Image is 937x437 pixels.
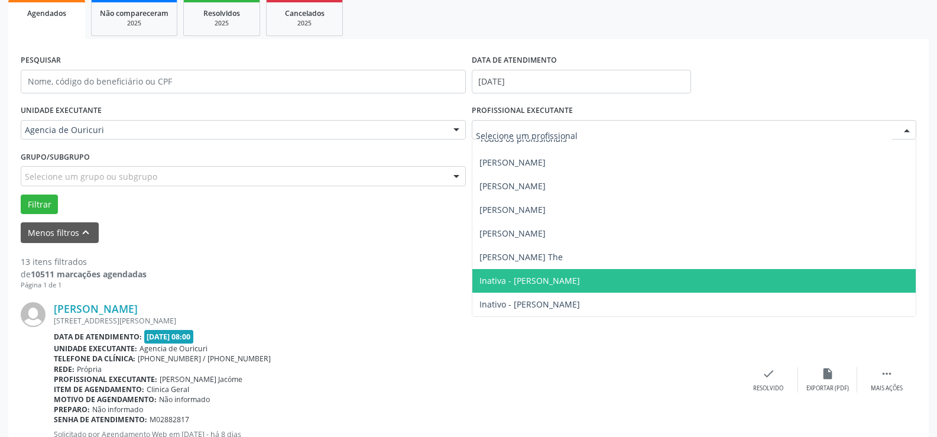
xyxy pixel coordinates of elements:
span: Clinica Geral [147,384,189,394]
b: Profissional executante: [54,374,157,384]
div: 2025 [192,19,251,28]
span: Cancelados [285,8,325,18]
i: keyboard_arrow_up [79,226,92,239]
strong: 10511 marcações agendadas [31,268,147,280]
b: Senha de atendimento: [54,415,147,425]
b: Motivo de agendamento: [54,394,157,404]
label: UNIDADE EXECUTANTE [21,102,102,120]
button: Menos filtroskeyboard_arrow_up [21,222,99,243]
div: 2025 [275,19,334,28]
div: de [21,268,147,280]
span: [PERSON_NAME] [479,228,546,239]
b: Data de atendimento: [54,332,142,342]
span: Agendados [27,8,66,18]
label: PESQUISAR [21,51,61,70]
div: Página 1 de 1 [21,280,147,290]
b: Telefone da clínica: [54,354,135,364]
a: [PERSON_NAME] [54,302,138,315]
div: 13 itens filtrados [21,255,147,268]
b: Preparo: [54,404,90,415]
i:  [880,367,893,380]
span: [PERSON_NAME] The [479,251,563,263]
div: 2025 [100,19,168,28]
span: [DATE] 08:00 [144,330,194,344]
div: Exportar (PDF) [806,384,849,393]
span: Agencia de Ouricuri [25,124,442,136]
span: Selecione um grupo ou subgrupo [25,170,157,183]
input: Nome, código do beneficiário ou CPF [21,70,466,93]
span: Inativa - [PERSON_NAME] [479,275,580,286]
span: [PERSON_NAME] [479,204,546,215]
input: Selecione um intervalo [472,70,691,93]
img: img [21,302,46,327]
label: Grupo/Subgrupo [21,148,90,166]
span: Não compareceram [100,8,168,18]
span: Agencia de Ouricuri [140,344,207,354]
label: PROFISSIONAL EXECUTANTE [472,102,573,120]
b: Unidade executante: [54,344,137,354]
label: DATA DE ATENDIMENTO [472,51,557,70]
b: Item de agendamento: [54,384,144,394]
input: Selecione um profissional [476,124,893,148]
span: Própria [77,364,102,374]
span: [PHONE_NUMBER] / [PHONE_NUMBER] [138,354,271,364]
span: M02882817 [150,415,189,425]
span: Não informado [159,394,210,404]
span: Resolvidos [203,8,240,18]
button: Filtrar [21,195,58,215]
b: Rede: [54,364,74,374]
i: check [762,367,775,380]
div: Resolvido [753,384,783,393]
span: [PERSON_NAME] [479,157,546,168]
span: Inativo - [PERSON_NAME] [479,299,580,310]
span: Não informado [92,404,143,415]
span: [PERSON_NAME] [479,180,546,192]
i: insert_drive_file [821,367,834,380]
div: [STREET_ADDRESS][PERSON_NAME] [54,316,739,326]
div: Mais ações [871,384,903,393]
span: [PERSON_NAME] Jacóme [160,374,242,384]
